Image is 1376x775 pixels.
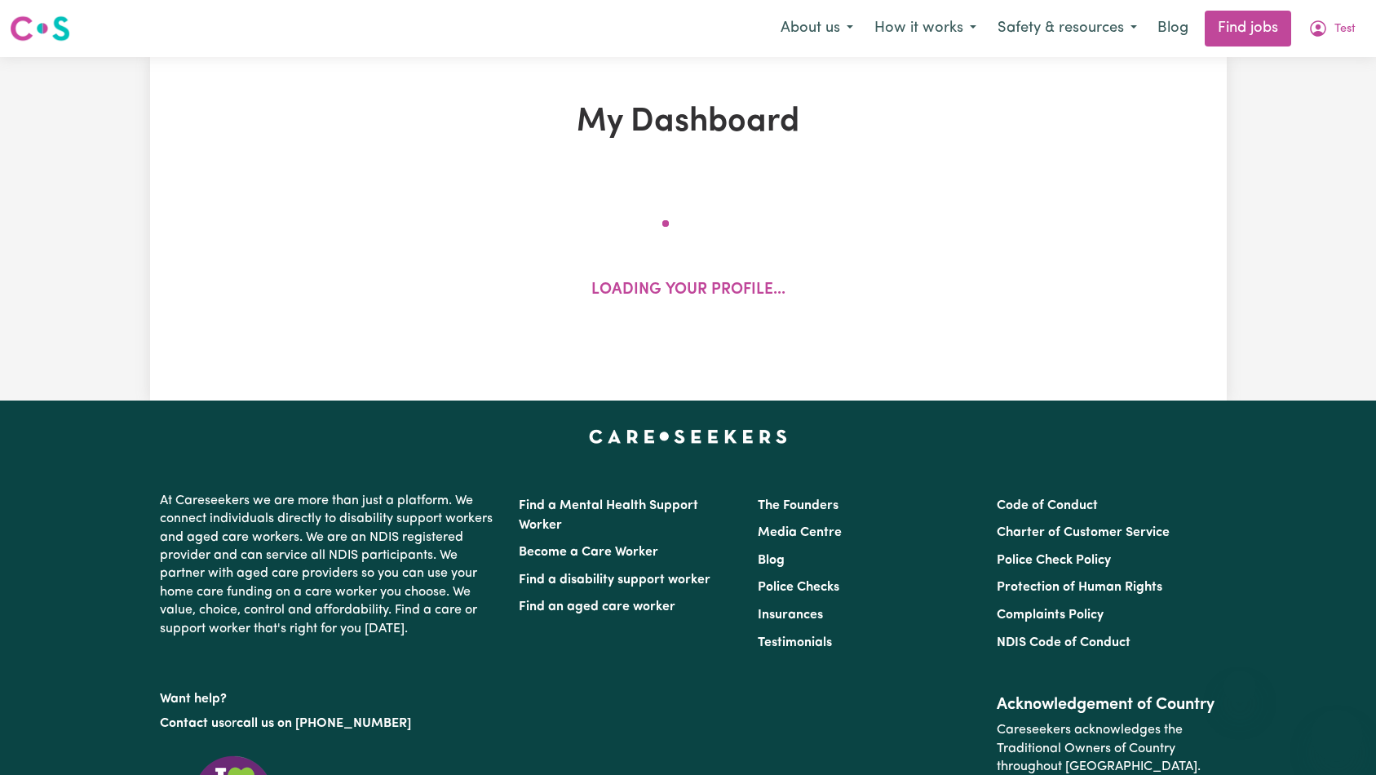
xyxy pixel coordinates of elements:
[997,554,1111,567] a: Police Check Policy
[1223,671,1256,703] iframe: Close message
[1311,710,1363,762] iframe: Button to launch messaging window
[519,573,710,587] a: Find a disability support worker
[997,695,1216,715] h2: Acknowledgement of Country
[1334,20,1356,38] span: Test
[160,717,224,730] a: Contact us
[160,684,499,708] p: Want help?
[758,499,838,512] a: The Founders
[758,609,823,622] a: Insurances
[10,10,70,47] a: Careseekers logo
[589,430,787,443] a: Careseekers home page
[864,11,987,46] button: How it works
[519,546,658,559] a: Become a Care Worker
[770,11,864,46] button: About us
[987,11,1148,46] button: Safety & resources
[758,526,842,539] a: Media Centre
[160,708,499,739] p: or
[1148,11,1198,46] a: Blog
[160,485,499,644] p: At Careseekers we are more than just a platform. We connect individuals directly to disability su...
[997,609,1104,622] a: Complaints Policy
[997,499,1098,512] a: Code of Conduct
[758,636,832,649] a: Testimonials
[339,103,1038,142] h1: My Dashboard
[997,636,1130,649] a: NDIS Code of Conduct
[519,600,675,613] a: Find an aged care worker
[1205,11,1291,46] a: Find jobs
[519,499,698,532] a: Find a Mental Health Support Worker
[997,581,1162,594] a: Protection of Human Rights
[758,581,839,594] a: Police Checks
[758,554,785,567] a: Blog
[997,526,1170,539] a: Charter of Customer Service
[237,717,411,730] a: call us on [PHONE_NUMBER]
[1298,11,1366,46] button: My Account
[591,279,785,303] p: Loading your profile...
[10,14,70,43] img: Careseekers logo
